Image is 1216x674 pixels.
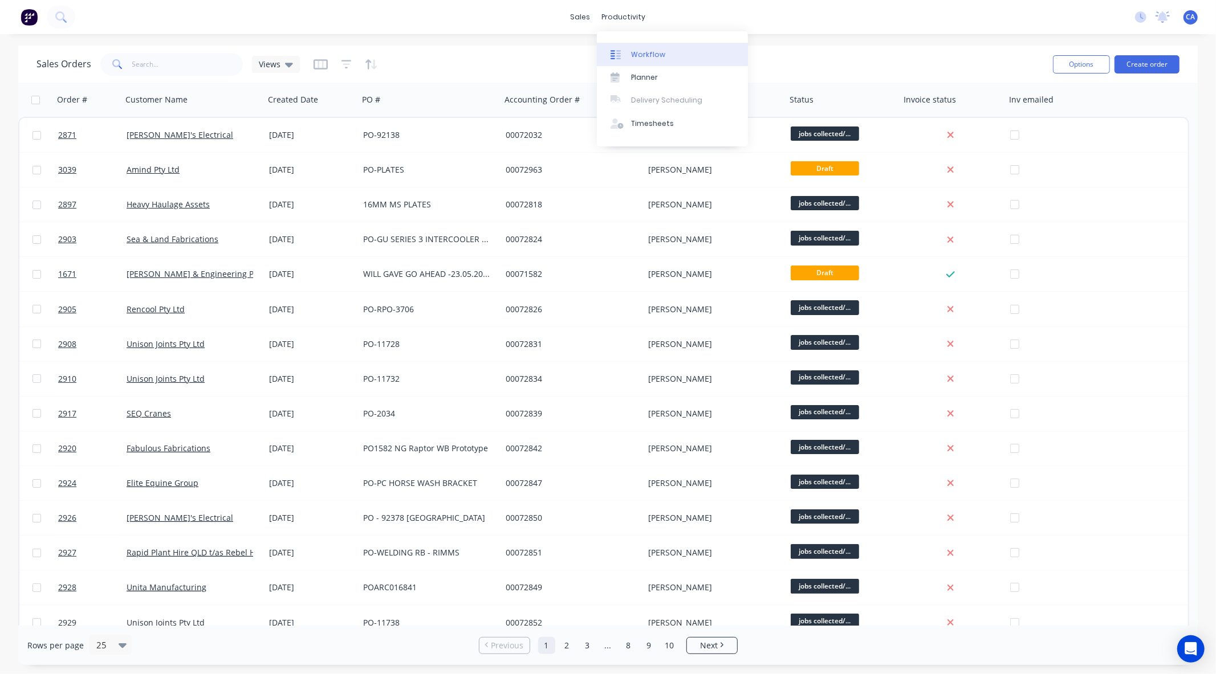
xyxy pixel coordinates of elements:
span: Draft [791,265,859,280]
div: PO-2034 [363,408,490,419]
div: PO1582 NG Raptor WB Prototype [363,443,490,454]
a: Page 9 [641,637,658,654]
a: Sea & Land Fabrications [127,234,218,244]
a: 2910 [58,362,127,396]
span: 2871 [58,129,76,141]
a: Jump forward [600,637,617,654]
img: Factory [21,9,38,26]
div: Planner [631,72,658,83]
div: [DATE] [269,164,354,175]
div: PO-RPO-3706 [363,304,490,315]
a: Elite Equine Group [127,477,198,488]
span: 2917 [58,408,76,419]
a: 2926 [58,501,127,535]
a: 2871 [58,118,127,152]
div: Created Date [268,94,318,105]
span: jobs collected/... [791,509,859,524]
div: [PERSON_NAME] [648,164,775,175]
div: [DATE] [269,234,354,245]
div: 00072842 [506,443,632,454]
div: [DATE] [269,129,354,141]
div: [DATE] [269,338,354,350]
a: 2920 [58,431,127,465]
span: jobs collected/... [791,475,859,489]
div: 00072850 [506,512,632,524]
div: [DATE] [269,512,354,524]
span: jobs collected/... [791,370,859,385]
div: [DATE] [269,304,354,315]
div: [PERSON_NAME] [648,477,775,489]
div: [PERSON_NAME] [648,443,775,454]
a: [PERSON_NAME]'s Electrical [127,129,233,140]
span: 2910 [58,373,76,385]
a: Previous page [479,640,530,651]
a: 2897 [58,187,127,222]
h1: Sales Orders [36,59,91,70]
span: Views [259,58,280,70]
span: Next [700,640,718,651]
span: jobs collected/... [791,544,859,558]
div: Open Intercom Messenger [1177,635,1205,663]
div: 00072831 [506,338,632,350]
a: Planner [597,66,748,89]
a: Page 8 [620,637,637,654]
div: Inv emailed [1009,94,1054,105]
span: Draft [791,161,859,175]
div: [DATE] [269,268,354,280]
div: [PERSON_NAME] [648,512,775,524]
a: 1671 [58,257,127,291]
div: 00072852 [506,617,632,628]
div: 00072818 [506,199,632,210]
div: PO - 92378 [GEOGRAPHIC_DATA] [363,512,490,524]
div: WILL GAVE GO AHEAD -23.05.2025 [363,268,490,280]
span: 2928 [58,582,76,593]
div: POARC016841 [363,582,490,593]
div: PO-WELDING RB - RIMMS [363,547,490,558]
div: [PERSON_NAME] [648,582,775,593]
div: 00072834 [506,373,632,385]
a: SEQ Cranes [127,408,171,419]
a: Next page [687,640,737,651]
span: 2926 [58,512,76,524]
a: Unita Manufacturing [127,582,206,593]
div: [DATE] [269,199,354,210]
span: Previous [491,640,523,651]
span: 1671 [58,268,76,280]
span: jobs collected/... [791,300,859,314]
a: 2929 [58,606,127,640]
a: 2917 [58,397,127,431]
div: Order # [57,94,87,105]
a: 2908 [58,327,127,361]
div: [DATE] [269,477,354,489]
div: [PERSON_NAME] [648,268,775,280]
span: jobs collected/... [791,440,859,454]
span: jobs collected/... [791,614,859,628]
ul: Pagination [474,637,742,654]
div: 00072847 [506,477,632,489]
a: [PERSON_NAME] & Engineering Pty Ltd [127,268,275,279]
a: Unison Joints Pty Ltd [127,338,205,349]
a: 2905 [58,292,127,326]
a: Page 3 [579,637,596,654]
a: 2927 [58,536,127,570]
span: jobs collected/... [791,196,859,210]
div: PO-11728 [363,338,490,350]
div: 16MM MS PLATES [363,199,490,210]
div: [PERSON_NAME] [648,199,775,210]
div: 00072963 [506,164,632,175]
div: 00072826 [506,304,632,315]
div: Timesheets [631,119,674,129]
a: [PERSON_NAME]'s Electrical [127,512,233,523]
span: jobs collected/... [791,126,859,141]
a: Unison Joints Pty Ltd [127,373,205,384]
input: Search... [132,53,243,76]
a: Amind Pty Ltd [127,164,180,175]
button: Options [1053,55,1110,73]
div: [DATE] [269,547,354,558]
button: Create order [1115,55,1180,73]
a: Page 10 [661,637,678,654]
a: Workflow [597,43,748,66]
a: 2924 [58,466,127,500]
span: 2908 [58,338,76,350]
a: 2928 [58,570,127,604]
